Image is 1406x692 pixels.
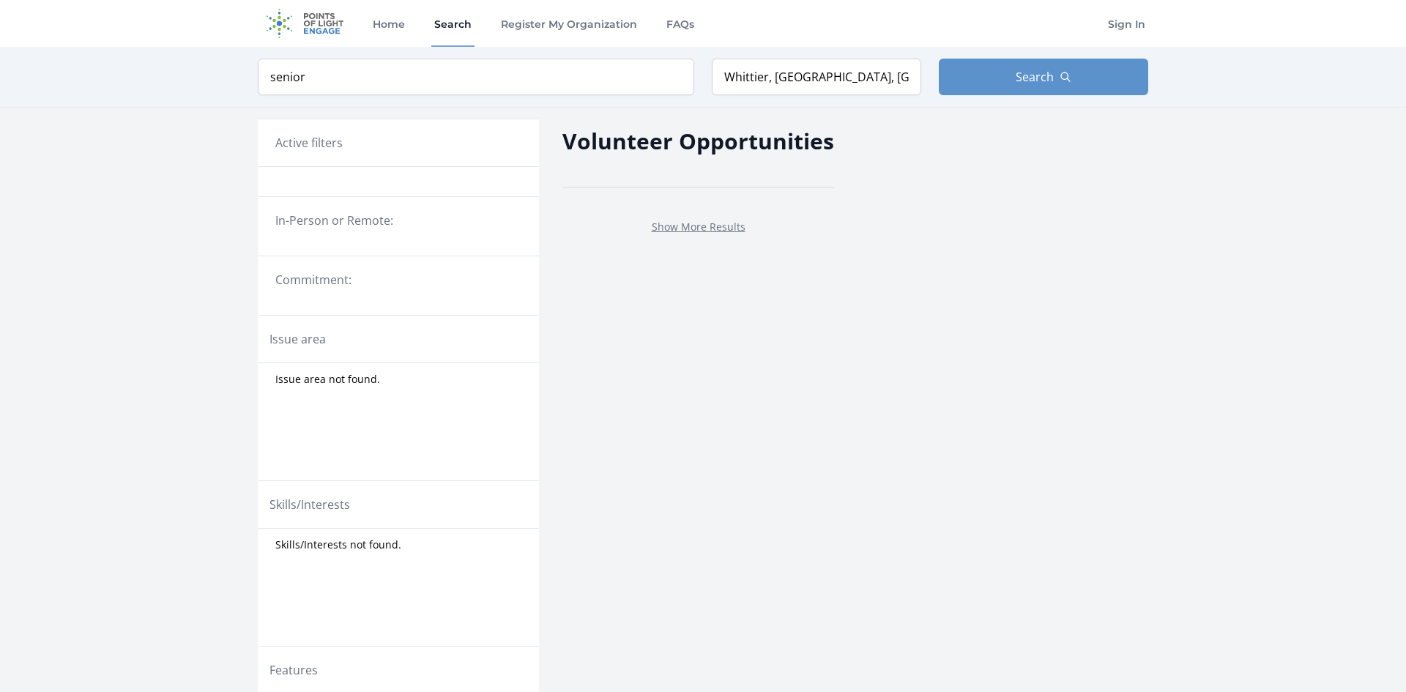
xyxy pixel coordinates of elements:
[275,134,343,152] h3: Active filters
[275,271,521,289] legend: Commitment:
[275,372,380,387] span: Issue area not found.
[562,124,834,157] h2: Volunteer Opportunities
[712,59,921,95] input: Location
[939,59,1148,95] button: Search
[269,661,318,679] legend: Features
[269,330,326,348] legend: Issue area
[258,59,694,95] input: Keyword
[275,212,521,229] legend: In-Person or Remote:
[652,220,745,234] a: Show More Results
[275,537,401,552] span: Skills/Interests not found.
[269,496,350,513] legend: Skills/Interests
[1016,68,1054,86] span: Search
